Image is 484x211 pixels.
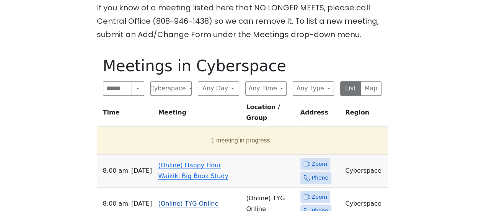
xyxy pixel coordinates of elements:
[297,102,342,127] th: Address
[103,198,128,209] span: 8:00 AM
[342,155,387,188] td: Cyberspace
[243,102,297,127] th: Location / Group
[132,81,144,96] button: Search
[103,165,128,176] span: 8:00 AM
[103,57,381,75] h1: Meetings in Cyberspace
[342,102,387,127] th: Region
[103,81,132,96] input: Search
[245,81,287,96] button: Any Time
[131,198,152,209] span: [DATE]
[155,102,243,127] th: Meeting
[293,81,334,96] button: Any Type
[158,162,228,180] a: (Online) Happy Hour Waikiki Big Book Study
[360,81,381,96] button: Map
[97,1,388,41] p: If you know of a meeting listed here that NO LONGER MEETS, please call Central Office (808-946-14...
[312,159,327,169] span: Zoom
[312,192,327,202] span: Zoom
[312,173,328,183] span: Phone
[100,130,381,151] button: 1 meeting in progress
[198,81,239,96] button: Any Day
[97,102,155,127] th: Time
[340,81,361,96] button: List
[158,200,218,207] a: (Online) TYG Online
[150,81,192,96] button: Cyberspace
[131,165,152,176] span: [DATE]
